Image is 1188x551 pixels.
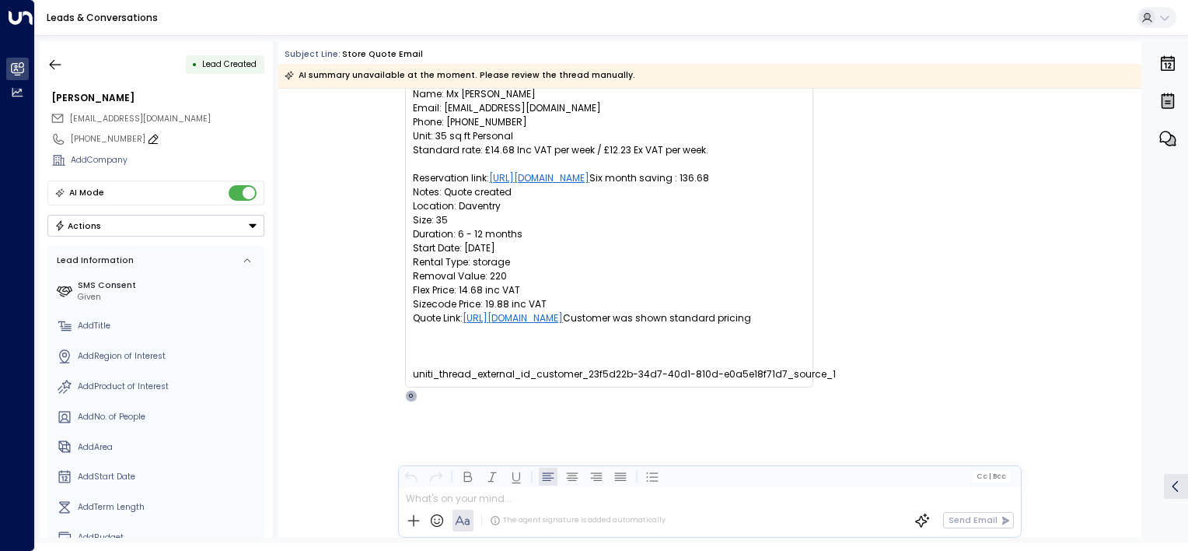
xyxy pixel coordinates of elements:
[426,467,445,486] button: Redo
[285,68,635,83] div: AI summary unavailable at the moment. Please review the thread manually.
[202,58,257,70] span: Lead Created
[402,467,421,486] button: Undo
[54,220,102,231] div: Actions
[285,48,341,60] span: Subject Line:
[78,471,260,483] div: AddStart Date
[78,501,260,514] div: AddTerm Length
[977,472,1006,480] span: Cc Bcc
[70,113,211,125] span: bs@smal.com
[463,311,563,325] a: [URL][DOMAIN_NAME]
[405,390,418,402] div: O
[53,254,134,267] div: Lead Information
[988,472,991,480] span: |
[47,215,264,237] button: Actions
[78,279,260,292] label: SMS Consent
[192,54,197,75] div: •
[972,471,1011,482] button: Cc|Bcc
[78,411,260,423] div: AddNo. of People
[78,441,260,454] div: AddArea
[413,87,805,381] pre: Name: Mx [PERSON_NAME] Email: [EMAIL_ADDRESS][DOMAIN_NAME] Phone: [PHONE_NUMBER] Unit: 35 sq ft P...
[70,113,211,125] span: [EMAIL_ADDRESS][DOMAIN_NAME]
[78,291,260,304] div: Given
[71,154,264,167] div: AddCompany
[342,48,423,61] div: Store Quote Email
[490,515,666,526] div: The agent signature is added automatically
[71,133,264,146] div: [PHONE_NUMBER]
[78,350,260,363] div: AddRegion of Interest
[78,320,260,332] div: AddTitle
[78,381,260,393] div: AddProduct of Interest
[47,215,264,237] div: Button group with a nested menu
[47,11,158,24] a: Leads & Conversations
[78,532,260,544] div: AddBudget
[489,171,589,185] a: [URL][DOMAIN_NAME]
[51,91,264,105] div: [PERSON_NAME]
[69,185,104,201] div: AI Mode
